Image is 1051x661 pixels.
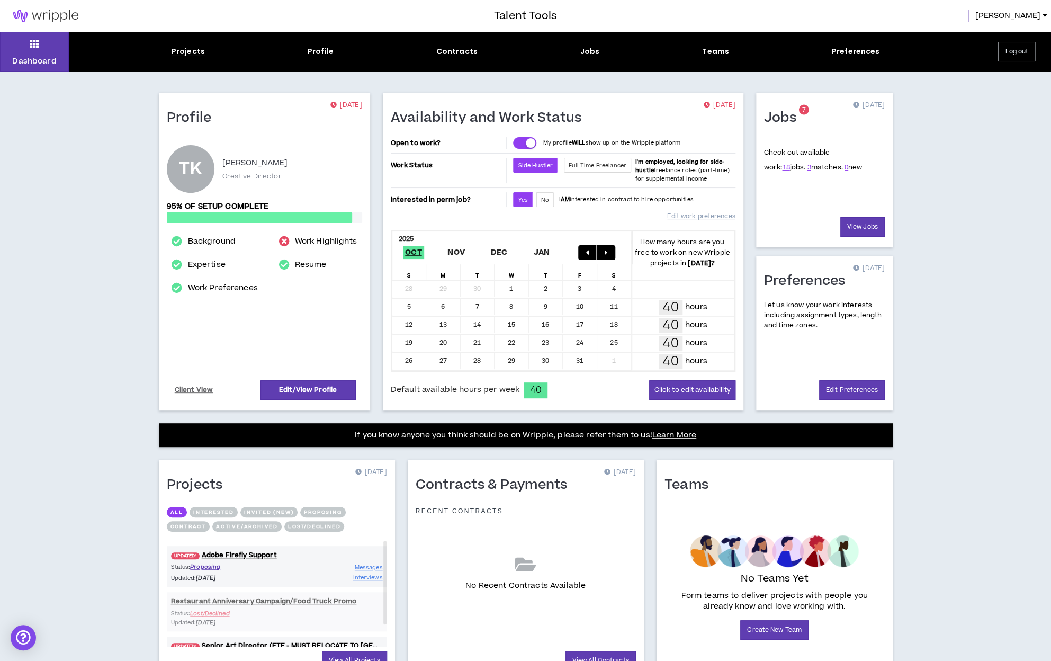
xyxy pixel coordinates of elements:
a: Create New Team [740,620,809,640]
a: UPDATED!Senior Art Director (FTE - MUST RELOCATE TO [GEOGRAPHIC_DATA], [GEOGRAPHIC_DATA]!) [167,641,387,651]
h1: Availability and Work Status [391,110,590,127]
span: No [541,196,549,204]
div: Contracts [436,46,478,57]
p: 95% of setup complete [167,201,362,212]
span: 7 [802,105,806,114]
p: [DATE] [852,263,884,274]
h1: Profile [167,110,220,127]
button: Lost/Declined [284,521,344,532]
h1: Jobs [764,110,804,127]
div: Profile [308,46,334,57]
button: Proposing [300,507,345,517]
a: Expertise [187,258,225,271]
span: freelance roles (part-time) for supplemental income [635,158,730,183]
p: No Teams Yet [741,571,809,586]
div: W [495,264,529,280]
div: S [392,264,427,280]
div: F [563,264,597,280]
h1: Preferences [764,273,854,290]
div: Projects [172,46,205,57]
div: Teams [702,46,729,57]
div: Open Intercom Messenger [11,625,36,650]
div: Preferences [832,46,880,57]
b: [DATE] ? [688,258,715,268]
p: No Recent Contracts Available [465,580,586,592]
a: Interviews [353,573,383,583]
a: 3 [807,163,811,172]
a: Messages [355,562,383,573]
p: I interested in contract to hire opportunities [559,195,694,204]
b: 2025 [399,234,414,244]
button: Log out [998,42,1035,61]
strong: WILL [572,139,586,147]
a: 0 [845,163,848,172]
button: Contract [167,521,210,532]
i: [DATE] [196,574,215,582]
div: TK [179,161,201,177]
span: matches. [807,163,842,172]
p: Check out available work: [764,148,863,172]
p: Interested in perm job? [391,192,505,207]
p: hours [685,301,707,313]
span: Dec [488,246,509,259]
p: Creative Director [222,172,282,181]
p: [DATE] [852,100,884,111]
img: empty [690,535,859,567]
a: UPDATED!Adobe Firefly Support [167,550,387,560]
h3: Talent Tools [494,8,557,24]
button: Interested [190,507,238,517]
p: Open to work? [391,139,505,147]
button: All [167,507,187,517]
span: [PERSON_NAME] [975,10,1040,22]
span: Interviews [353,574,383,582]
h1: Contracts & Payments [416,477,576,494]
div: T [461,264,495,280]
p: Dashboard [12,56,56,67]
a: Work Preferences [187,282,257,294]
div: S [597,264,632,280]
div: Jobs [580,46,600,57]
p: hours [685,355,707,367]
span: Yes [518,196,527,204]
a: Resume [295,258,327,271]
p: [DATE] [330,100,362,111]
p: If you know anyone you think should be on Wripple, please refer them to us! [355,429,696,442]
span: UPDATED! [171,552,200,559]
p: [DATE] [604,467,635,478]
sup: 7 [799,105,809,115]
span: Oct [403,246,424,259]
p: Let us know your work interests including assignment types, length and time zones. [764,300,885,331]
span: jobs. [782,163,805,172]
p: [DATE] [703,100,735,111]
a: Edit Preferences [819,380,885,400]
strong: AM [561,195,569,203]
div: Thomas K. [167,145,214,193]
a: Client View [173,381,215,399]
p: [DATE] [355,467,387,478]
a: View Jobs [840,217,885,237]
b: I'm employed, looking for side-hustle [635,158,724,174]
a: 18 [782,163,789,172]
a: Background [187,235,235,248]
span: Jan [531,246,552,259]
span: Full Time Freelancer [569,162,626,169]
p: Recent Contracts [416,507,504,515]
span: Proposing [190,563,220,571]
a: Edit work preferences [667,207,735,226]
p: hours [685,337,707,349]
div: M [426,264,461,280]
button: Invited (new) [240,507,298,517]
p: hours [685,319,707,331]
span: Default available hours per week [391,384,519,396]
h1: Projects [167,477,231,494]
p: Updated: [171,574,277,583]
a: Edit/View Profile [260,380,356,400]
p: Form teams to deliver projects with people you already know and love working with. [669,591,881,612]
div: T [529,264,563,280]
h1: Teams [664,477,716,494]
p: Status: [171,562,277,571]
p: Work Status [391,158,505,173]
p: [PERSON_NAME] [222,157,288,169]
a: Learn More [652,430,696,441]
p: My profile show up on the Wripple platform [543,139,680,147]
